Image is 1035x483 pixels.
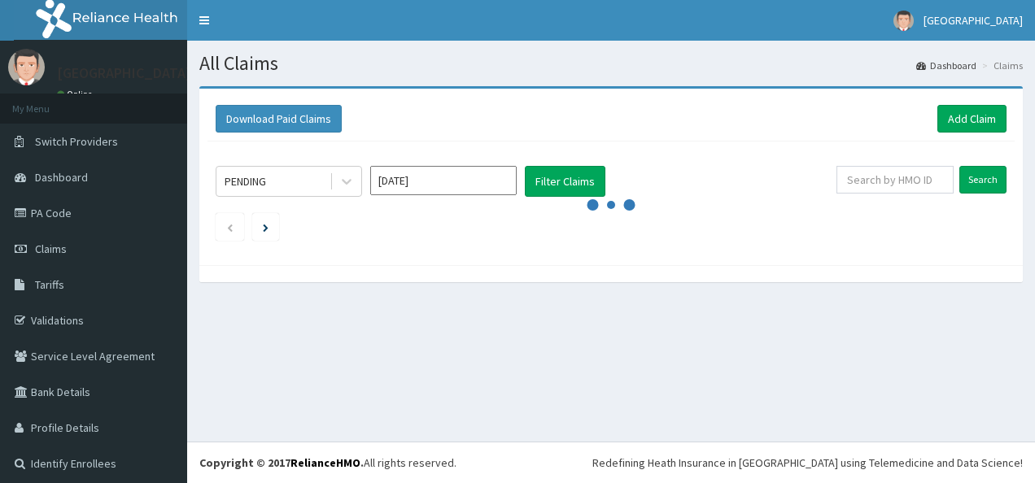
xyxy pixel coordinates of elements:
a: RelianceHMO [290,455,360,470]
img: User Image [893,11,914,31]
a: Previous page [226,220,234,234]
span: Dashboard [35,170,88,185]
svg: audio-loading [587,181,635,229]
input: Search by HMO ID [836,166,954,194]
footer: All rights reserved. [187,442,1035,483]
a: Online [57,89,96,100]
input: Search [959,166,1007,194]
button: Filter Claims [525,166,605,197]
button: Download Paid Claims [216,105,342,133]
span: Switch Providers [35,134,118,149]
div: PENDING [225,173,266,189]
span: Tariffs [35,277,64,292]
img: User Image [8,49,45,85]
span: Claims [35,241,67,256]
h1: All Claims [199,53,1023,74]
li: Claims [978,59,1023,72]
a: Dashboard [916,59,976,72]
strong: Copyright © 2017 . [199,455,364,470]
p: [GEOGRAPHIC_DATA] [57,66,191,80]
a: Add Claim [937,105,1007,133]
a: Next page [263,220,269,234]
div: Redefining Heath Insurance in [GEOGRAPHIC_DATA] using Telemedicine and Data Science! [592,455,1023,471]
input: Select Month and Year [370,166,517,195]
span: [GEOGRAPHIC_DATA] [924,13,1023,28]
